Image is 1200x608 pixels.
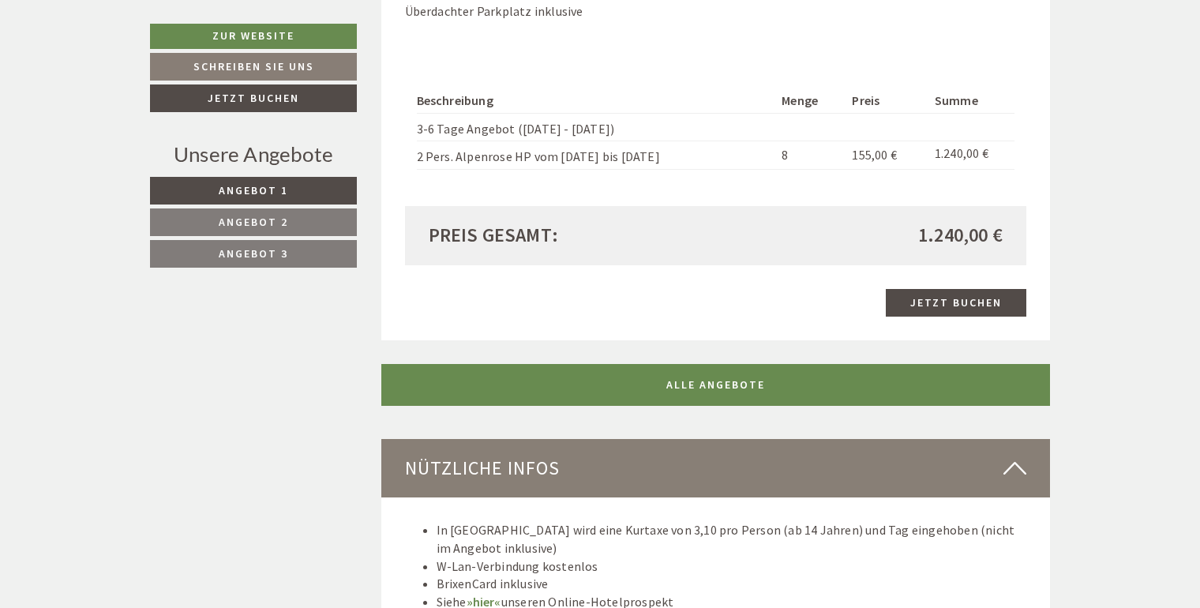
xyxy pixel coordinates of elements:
[13,43,258,92] div: Guten Tag, wie können wir Ihnen helfen?
[219,215,288,229] span: Angebot 2
[417,141,776,170] td: 2 Pers. Alpenrose HP vom [DATE] bis [DATE]
[928,141,1014,170] td: 1.240,00 €
[381,364,1051,406] a: ALLE ANGEBOTE
[150,24,357,49] a: Zur Website
[417,88,776,113] th: Beschreibung
[417,113,776,141] td: 3-6 Tage Angebot ([DATE] - [DATE])
[775,141,846,170] td: 8
[417,222,716,249] div: Preis gesamt:
[282,13,339,39] div: [DATE]
[150,53,357,81] a: Schreiben Sie uns
[219,246,288,261] span: Angebot 3
[527,416,622,444] button: Senden
[928,88,1014,113] th: Summe
[846,88,928,113] th: Preis
[381,439,1051,497] div: Nützliche Infos
[150,84,357,112] a: Jetzt buchen
[775,88,846,113] th: Menge
[437,521,1027,557] li: In [GEOGRAPHIC_DATA] wird eine Kurtaxe von 3,10 pro Person (ab 14 Jahren) und Tag eingehoben (nic...
[24,47,250,59] div: [GEOGRAPHIC_DATA]
[918,222,1003,249] span: 1.240,00 €
[150,140,357,169] div: Unsere Angebote
[437,557,1027,576] li: W-Lan-Verbindung kostenlos
[24,77,250,88] small: 13:17
[437,575,1027,593] li: BrixenCard inklusive
[886,289,1026,317] a: Jetzt buchen
[219,183,288,197] span: Angebot 1
[852,147,897,163] span: 155,00 €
